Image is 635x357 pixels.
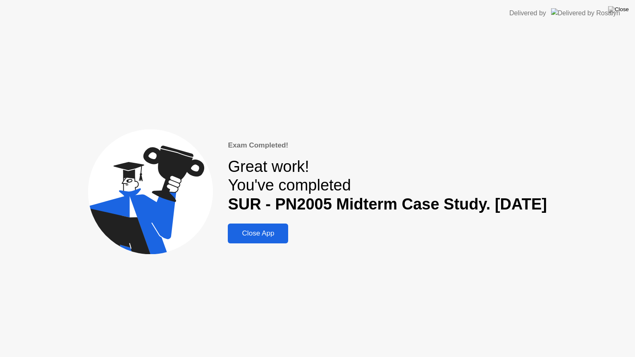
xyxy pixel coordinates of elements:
[228,157,547,214] div: Great work! You've completed
[228,195,547,213] b: SUR - PN2005 Midterm Case Study. [DATE]
[509,8,546,18] div: Delivered by
[228,224,288,243] button: Close App
[228,140,547,151] div: Exam Completed!
[230,229,286,238] div: Close App
[608,6,629,13] img: Close
[551,8,620,18] img: Delivered by Rosalyn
